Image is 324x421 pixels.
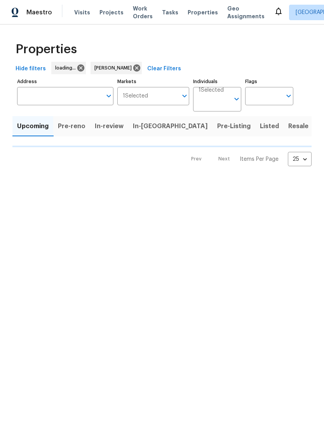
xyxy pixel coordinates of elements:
span: 1 Selected [199,87,224,94]
span: loading... [55,64,79,72]
span: In-[GEOGRAPHIC_DATA] [133,121,208,132]
span: Pre-reno [58,121,85,132]
button: Open [179,90,190,101]
span: 1 Selected [123,93,148,99]
span: Hide filters [16,64,46,74]
div: 25 [288,149,312,169]
label: Markets [117,79,190,84]
span: Geo Assignments [227,5,265,20]
button: Open [283,90,294,101]
label: Flags [245,79,293,84]
span: Properties [16,45,77,53]
span: Visits [74,9,90,16]
span: Projects [99,9,124,16]
span: In-review [95,121,124,132]
span: Clear Filters [147,64,181,74]
span: Work Orders [133,5,153,20]
span: Pre-Listing [217,121,251,132]
span: Resale [288,121,308,132]
label: Individuals [193,79,241,84]
span: Tasks [162,10,178,15]
button: Open [231,94,242,104]
p: Items Per Page [240,155,279,163]
nav: Pagination Navigation [184,152,312,166]
div: loading... [51,62,86,74]
span: [PERSON_NAME] [94,64,135,72]
span: Maestro [26,9,52,16]
button: Open [103,90,114,101]
button: Hide filters [12,62,49,76]
span: Listed [260,121,279,132]
label: Address [17,79,113,84]
span: Properties [188,9,218,16]
button: Clear Filters [144,62,184,76]
div: [PERSON_NAME] [91,62,142,74]
span: Upcoming [17,121,49,132]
